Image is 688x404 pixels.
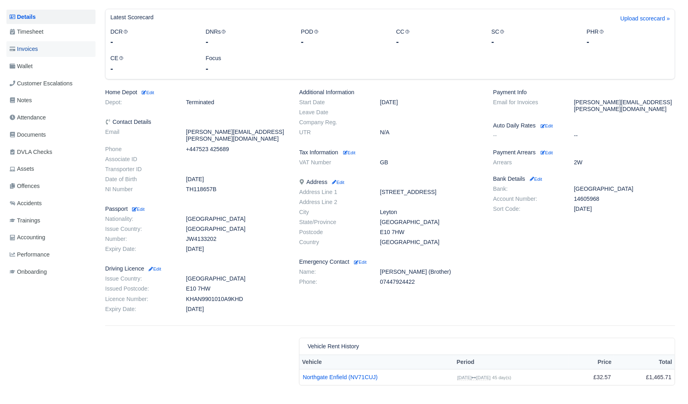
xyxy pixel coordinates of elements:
[293,209,374,216] dt: City
[99,285,180,292] dt: Issued Postcode:
[180,285,293,292] dd: E10 7HW
[539,149,553,156] a: Edit
[6,41,96,57] a: Invoices
[104,54,199,74] div: CE
[293,109,374,116] dt: Leave Date
[396,36,479,47] div: -
[331,179,344,185] a: Edit
[374,219,487,226] dd: [GEOGRAPHIC_DATA]
[299,259,481,265] h6: Emergency Contact
[10,79,73,88] span: Customer Escalations
[568,159,681,166] dd: 2W
[6,76,96,91] a: Customer Escalations
[10,96,32,105] span: Notes
[581,27,676,48] div: PHR
[10,199,42,208] span: Accidents
[199,54,295,74] div: Focus
[10,233,45,242] span: Accounting
[10,62,33,71] span: Wallet
[105,265,287,272] h6: Driving Licence
[569,370,614,385] td: £32.57
[568,196,681,202] dd: 14605968
[374,269,487,275] dd: [PERSON_NAME] (Brother)
[140,89,154,95] a: Edit
[307,343,359,350] h6: Vehicle Rent History
[206,36,289,47] div: -
[10,130,46,139] span: Documents
[374,209,487,216] dd: Leyton
[10,216,40,225] span: Trainings
[293,119,374,126] dt: Company Reg.
[568,132,681,139] dd: --
[648,366,688,404] iframe: Chat Widget
[6,247,96,263] a: Performance
[454,355,569,370] th: Period
[303,373,451,382] a: Northgate Enfield (NV71CUJ)
[110,14,154,21] h6: Latest Scorecard
[99,236,180,242] dt: Number:
[99,246,180,252] dt: Expiry Date:
[10,182,40,191] span: Offences
[6,24,96,40] a: Timesheet
[541,123,553,128] small: Edit
[99,186,180,193] dt: NI Number
[487,132,568,139] dt: --
[293,159,374,166] dt: VAT Number
[390,27,485,48] div: CC
[6,161,96,177] a: Assets
[374,129,487,136] dd: N/A
[299,149,481,156] h6: Tax Information
[180,216,293,222] dd: [GEOGRAPHIC_DATA]
[180,246,293,252] dd: [DATE]
[374,239,487,246] dd: [GEOGRAPHIC_DATA]
[343,150,356,155] small: Edit
[105,206,287,212] h6: Passport
[293,239,374,246] dt: Country
[492,375,511,380] small: 45 day(s)
[299,89,481,96] h6: Additional Information
[487,196,568,202] dt: Account Number:
[374,279,487,285] dd: 07447924422
[621,14,670,27] a: Upload scorecard »
[6,178,96,194] a: Offences
[342,149,356,156] a: Edit
[99,176,180,183] dt: Date of Birth
[6,144,96,160] a: DVLA Checks
[99,275,180,282] dt: Issue Country:
[352,259,366,265] a: Edit
[6,93,96,108] a: Notes
[206,63,289,74] div: -
[180,99,293,106] dd: Terminated
[6,264,96,280] a: Onboarding
[493,176,675,182] h6: Bank Details
[6,213,96,228] a: Trainings
[299,179,481,186] h6: Address
[99,166,180,173] dt: Transporter ID
[10,113,46,122] span: Attendance
[293,269,374,275] dt: Name:
[199,27,295,48] div: DNRs
[147,267,161,271] small: Edit
[293,279,374,285] dt: Phone:
[541,150,553,155] small: Edit
[180,306,293,313] dd: [DATE]
[485,27,580,48] div: SC
[293,129,374,136] dt: UTR
[587,36,670,47] div: -
[110,63,193,74] div: -
[6,110,96,125] a: Attendance
[6,230,96,245] a: Accounting
[180,236,293,242] dd: JW4133202
[331,180,344,185] small: Edit
[6,196,96,211] a: Accidents
[487,186,568,192] dt: Bank:
[293,219,374,226] dt: State/Province
[374,159,487,166] dd: GB
[180,226,293,232] dd: [GEOGRAPHIC_DATA]
[99,156,180,163] dt: Associate ID
[614,370,675,385] td: £1,465.71
[299,355,454,370] th: Vehicle
[457,375,491,380] small: [DATE] [DATE]
[539,122,553,129] a: Edit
